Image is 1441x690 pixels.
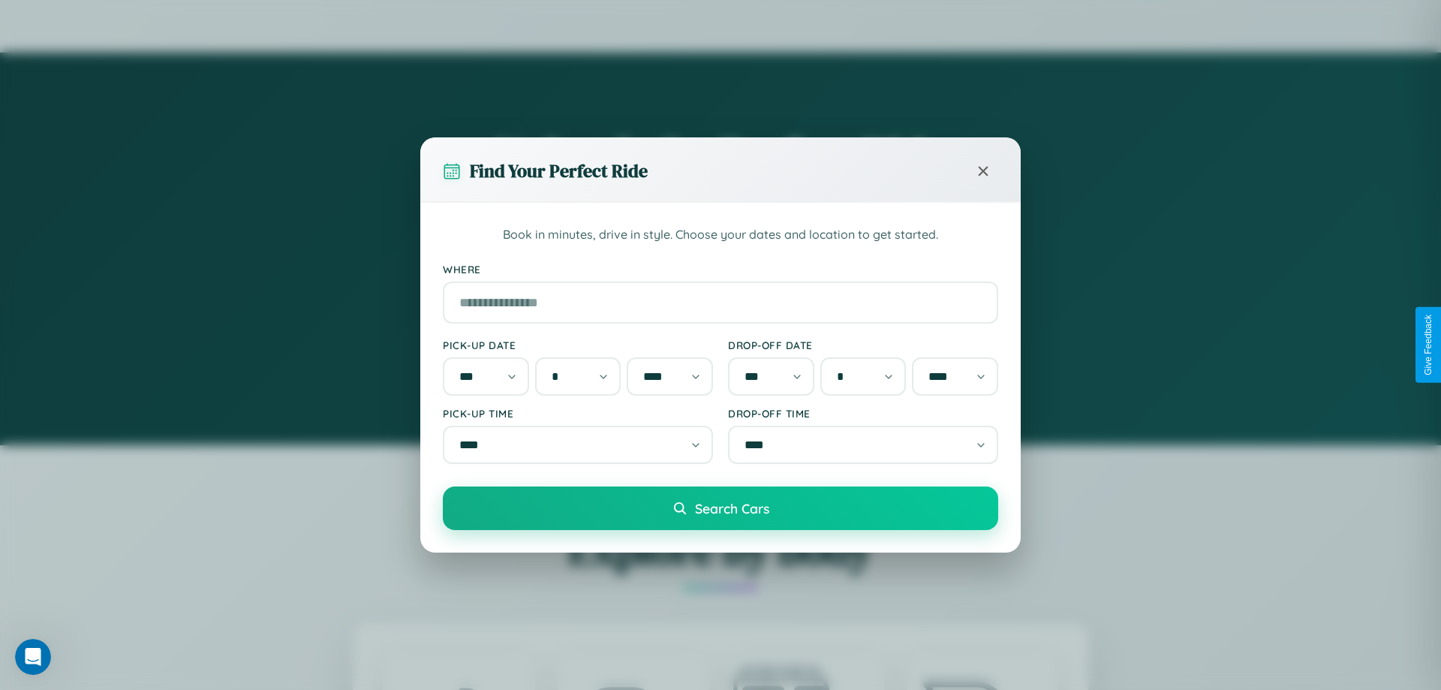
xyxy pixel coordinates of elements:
label: Drop-off Date [728,339,998,351]
label: Pick-up Time [443,407,713,420]
label: Drop-off Time [728,407,998,420]
label: Pick-up Date [443,339,713,351]
span: Search Cars [695,500,769,517]
label: Where [443,263,998,276]
p: Book in minutes, drive in style. Choose your dates and location to get started. [443,225,998,245]
h3: Find Your Perfect Ride [470,158,648,183]
button: Search Cars [443,487,998,530]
